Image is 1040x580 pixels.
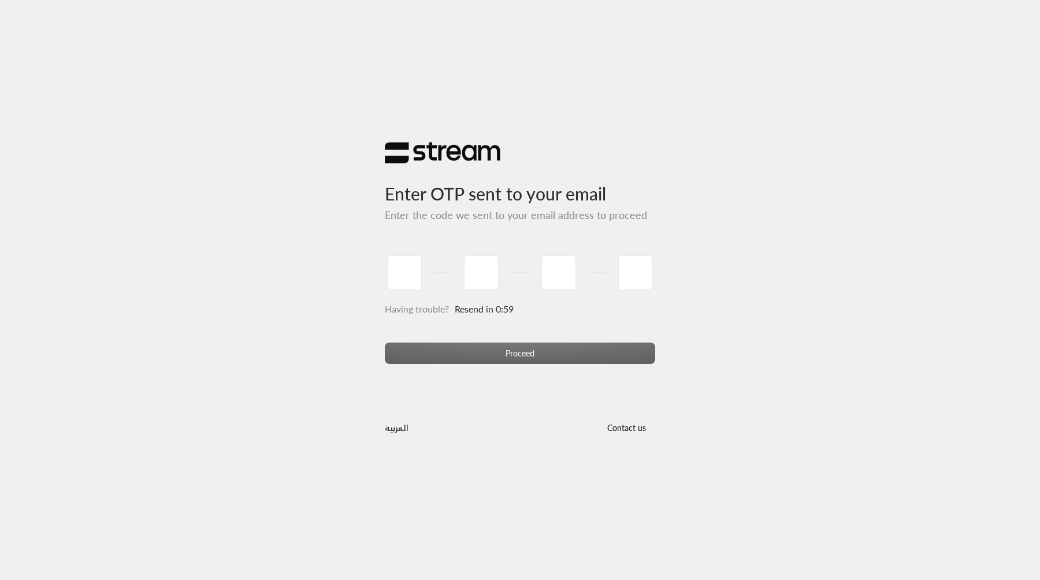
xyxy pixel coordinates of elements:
span: Resend in 0:59 [455,303,514,314]
h5: Enter the code we sent to your email address to proceed [385,209,655,222]
a: Contact us [597,423,655,433]
h3: Enter OTP sent to your email [385,164,655,204]
img: Stream Logo [385,142,500,164]
button: Contact us [597,417,655,438]
span: Having trouble? [385,303,449,314]
a: العربية [385,417,408,438]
